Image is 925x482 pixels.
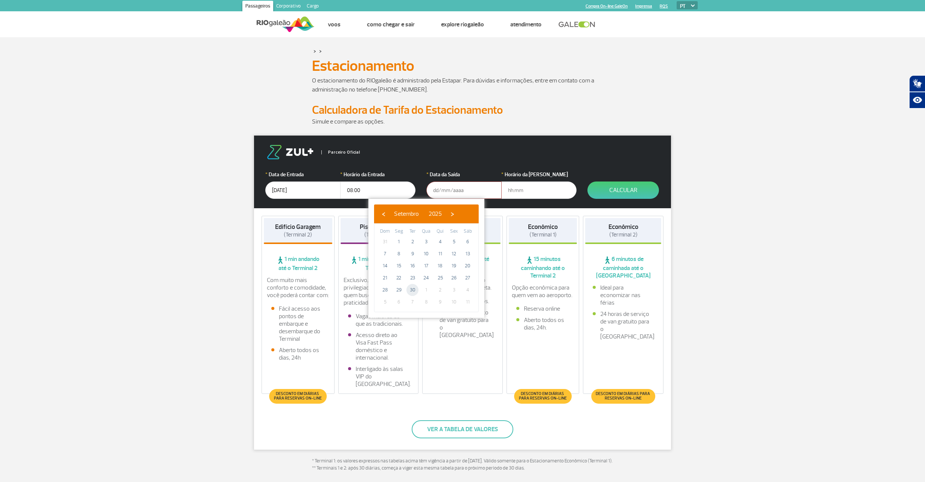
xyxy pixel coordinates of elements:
[267,276,329,299] p: Com muito mais conforto e comodidade, você poderá contar com:
[462,248,474,260] span: 13
[368,199,484,318] bs-datepicker-container: calendar
[393,260,405,272] span: 15
[448,236,460,248] span: 5
[265,171,341,178] label: Data de Entrada
[312,103,613,117] h2: Calculadora de Tarifa do Estacionamento
[379,284,391,296] span: 28
[448,284,460,296] span: 3
[328,21,341,28] a: Voos
[378,208,389,220] button: ‹
[406,248,418,260] span: 9
[393,284,405,296] span: 29
[379,296,391,308] span: 5
[441,21,484,28] a: Explore RIOgaleão
[393,296,405,308] span: 6
[348,331,409,361] li: Acesso direto ao Visa Fast Pass doméstico e internacional.
[313,47,316,55] a: >
[344,276,414,307] p: Exclusivo, com localização privilegiada e ideal para quem busca conforto e praticidade.
[448,248,460,260] span: 12
[510,21,542,28] a: Atendimento
[393,236,405,248] span: 1
[312,458,613,472] p: * Terminal 1: os valores expressos nas tabelas acima têm vigência a partir de [DATE]. Válido some...
[909,75,925,92] button: Abrir tradutor de língua de sinais.
[341,255,417,272] span: 1 min andando até o Terminal 2
[433,227,447,236] th: weekday
[271,346,325,361] li: Aberto todos os dias, 24h
[273,1,304,13] a: Corporativo
[426,171,502,178] label: Data da Saída
[426,182,502,199] input: dd/mm/aaaa
[434,248,446,260] span: 11
[420,227,434,236] th: weekday
[448,296,460,308] span: 10
[434,272,446,284] span: 25
[379,236,391,248] span: 31
[406,272,418,284] span: 23
[432,309,493,339] li: 24 horas de serviço de van gratuito para o [GEOGRAPHIC_DATA]
[462,272,474,284] span: 27
[364,231,393,238] span: (Terminal 2)
[447,227,461,236] th: weekday
[424,208,447,220] button: 2025
[378,227,392,236] th: weekday
[275,223,321,231] strong: Edifício Garagem
[448,272,460,284] span: 26
[609,223,638,231] strong: Econômico
[501,171,577,178] label: Horário da [PERSON_NAME]
[406,284,418,296] span: 30
[348,365,409,388] li: Interligado às salas VIP do [GEOGRAPHIC_DATA].
[393,248,405,260] span: 8
[379,260,391,272] span: 14
[434,296,446,308] span: 9
[516,305,570,313] li: Reserva online
[420,248,432,260] span: 10
[609,231,637,238] span: (Terminal 2)
[348,313,409,328] li: Vagas maiores do que as tradicionais.
[501,182,577,199] input: hh:mm
[512,284,574,299] p: Opção econômica para quem vem ao aeroporto.
[447,208,458,220] button: ›
[529,231,557,238] span: (Terminal 1)
[265,145,315,159] img: logo-zul.png
[462,260,474,272] span: 20
[304,1,322,13] a: Cargo
[660,4,668,9] a: RQS
[340,171,415,178] label: Horário da Entrada
[585,255,661,279] span: 6 minutos de caminhada até o [GEOGRAPHIC_DATA]
[593,310,654,340] li: 24 horas de serviço de van gratuito para o [GEOGRAPHIC_DATA]
[434,284,446,296] span: 2
[528,223,558,231] strong: Econômico
[406,227,420,236] th: weekday
[587,182,659,199] button: Calcular
[379,248,391,260] span: 7
[462,284,474,296] span: 4
[393,272,405,284] span: 22
[461,227,475,236] th: weekday
[412,420,513,438] button: Ver a tabela de valores
[595,392,651,401] span: Desconto em diárias para reservas on-line
[367,21,415,28] a: Como chegar e sair
[434,236,446,248] span: 4
[429,210,442,218] span: 2025
[420,296,432,308] span: 8
[516,316,570,331] li: Aberto todos os dias, 24h.
[406,296,418,308] span: 7
[394,210,419,218] span: Setembro
[312,59,613,72] h1: Estacionamento
[448,260,460,272] span: 19
[406,260,418,272] span: 16
[360,223,397,231] strong: Piso Premium
[434,260,446,272] span: 18
[635,4,652,9] a: Imprensa
[909,92,925,108] button: Abrir recursos assistivos.
[321,150,360,154] span: Parceiro Oficial
[284,231,312,238] span: (Terminal 2)
[462,296,474,308] span: 11
[420,284,432,296] span: 1
[509,255,577,279] span: 15 minutos caminhando até o Terminal 2
[273,392,323,401] span: Desconto em diárias para reservas on-line
[378,209,458,217] bs-datepicker-navigation-view: ​ ​ ​
[462,236,474,248] span: 6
